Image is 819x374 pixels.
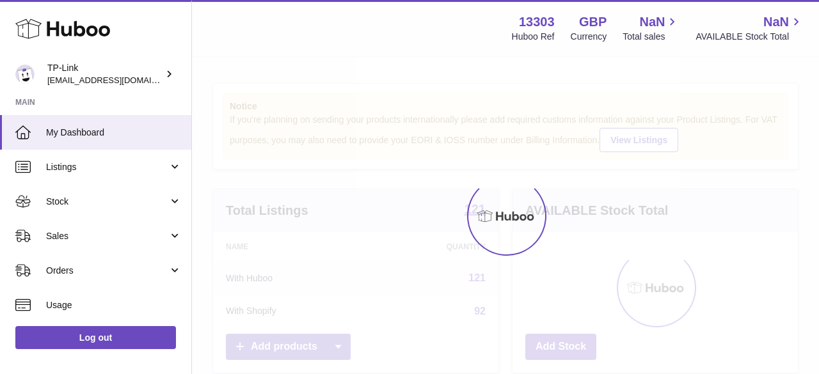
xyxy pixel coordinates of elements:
[46,161,168,173] span: Listings
[47,62,163,86] div: TP-Link
[623,13,680,43] a: NaN Total sales
[696,31,804,43] span: AVAILABLE Stock Total
[46,196,168,208] span: Stock
[15,65,35,84] img: internalAdmin-13303@internal.huboo.com
[623,31,680,43] span: Total sales
[46,299,182,311] span: Usage
[15,326,176,349] a: Log out
[46,127,182,139] span: My Dashboard
[512,31,555,43] div: Huboo Ref
[639,13,665,31] span: NaN
[579,13,607,31] strong: GBP
[519,13,555,31] strong: 13303
[46,265,168,277] span: Orders
[763,13,789,31] span: NaN
[47,75,188,85] span: [EMAIL_ADDRESS][DOMAIN_NAME]
[696,13,804,43] a: NaN AVAILABLE Stock Total
[571,31,607,43] div: Currency
[46,230,168,242] span: Sales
